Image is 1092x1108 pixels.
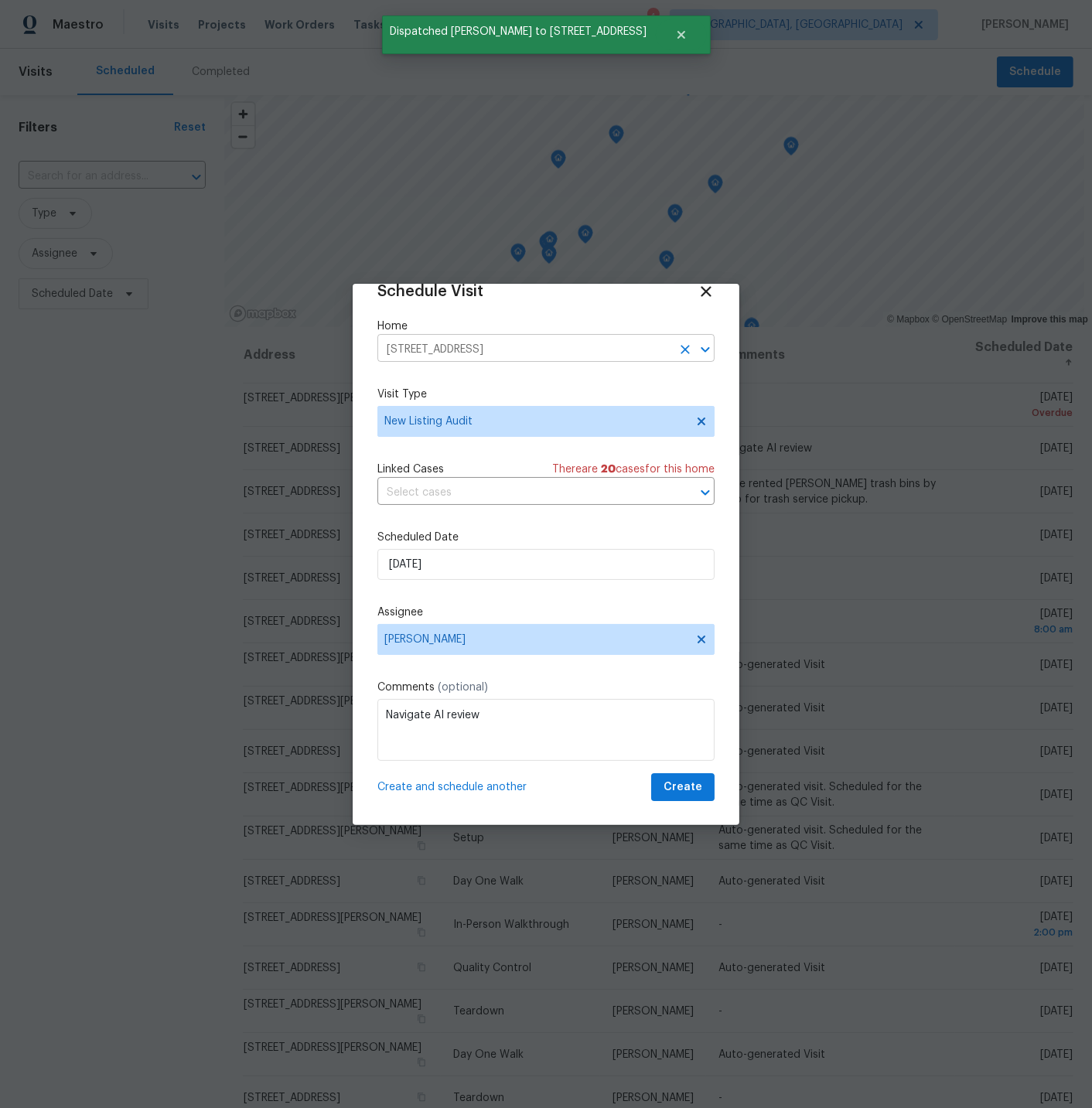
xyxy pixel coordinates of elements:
span: Schedule Visit [377,284,483,299]
span: Create [664,778,702,797]
input: Enter in an address [377,338,671,362]
span: 20 [601,464,616,475]
span: There are case s for this home [552,462,715,477]
button: Clear [674,339,696,360]
label: Visit Type [377,387,715,402]
textarea: Navigate AI review [377,699,715,761]
span: Dispatched [PERSON_NAME] to [STREET_ADDRESS] [382,15,656,48]
button: Open [694,339,716,360]
label: Scheduled Date [377,530,715,545]
button: Close [656,19,707,50]
button: Create [651,773,715,802]
span: Close [698,283,715,300]
span: New Listing Audit [384,414,685,429]
input: Select cases [377,481,671,505]
span: (optional) [438,682,488,693]
label: Home [377,319,715,334]
span: Linked Cases [377,462,444,477]
span: [PERSON_NAME] [384,633,688,646]
label: Assignee [377,605,715,620]
span: Create and schedule another [377,779,527,795]
label: Comments [377,680,715,695]
input: M/D/YYYY [377,549,715,580]
button: Open [694,482,716,503]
